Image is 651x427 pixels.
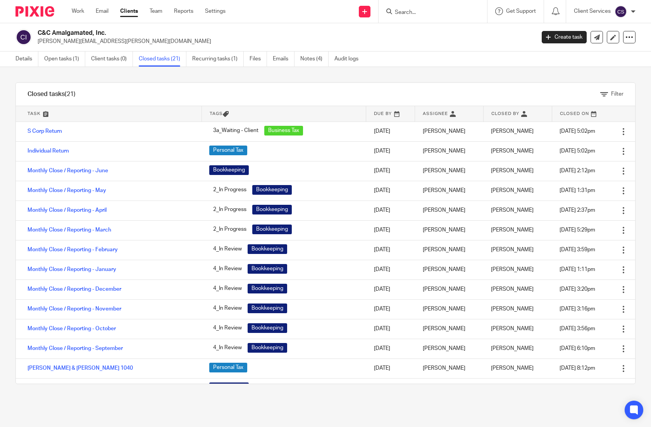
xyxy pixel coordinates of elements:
img: svg%3E [615,5,627,18]
span: [DATE] 5:29pm [560,227,595,233]
td: [PERSON_NAME] [415,358,484,378]
td: [DATE] [366,201,415,220]
a: Email [96,7,108,15]
a: Monthly Close / Reporting - March [28,227,111,233]
span: Bookkeeping [248,323,287,333]
span: Bookkeeping [248,284,287,293]
a: Monthly Close / Reporting - October [28,326,116,331]
a: Monthly Close / Reporting - April [28,207,107,213]
a: Open tasks (1) [44,51,85,67]
span: 3a_Waiting - Client [209,126,262,135]
span: [PERSON_NAME] [491,247,534,252]
a: Audit logs [334,51,364,67]
a: Team [150,7,162,15]
span: [PERSON_NAME] [491,207,534,213]
h1: Closed tasks [28,90,76,98]
span: Bookkeeping [248,244,287,254]
td: [DATE] [366,220,415,240]
td: [PERSON_NAME] [415,141,484,161]
span: [DATE] 5:02pm [560,129,595,134]
span: [PERSON_NAME] [491,188,534,193]
td: [PERSON_NAME] [415,319,484,339]
td: [DATE] [366,280,415,299]
a: Details [15,51,38,67]
p: [PERSON_NAME][EMAIL_ADDRESS][PERSON_NAME][DOMAIN_NAME] [38,38,530,45]
span: [PERSON_NAME] [491,326,534,331]
span: [PERSON_NAME] [491,267,534,272]
a: [PERSON_NAME] & [PERSON_NAME] 1040 [28,365,133,371]
a: Files [250,51,267,67]
a: Client tasks (0) [91,51,133,67]
th: Tags [201,106,366,122]
a: Monthly Close / Reporting - November [28,306,121,312]
span: 4_In Review [209,304,246,313]
span: 2_In Progress [209,225,250,234]
td: [PERSON_NAME] [415,161,484,181]
td: [DATE] [366,161,415,181]
td: [DATE] [366,339,415,358]
a: Create task [542,31,587,43]
td: [DATE] [366,181,415,201]
a: Reports [174,7,193,15]
td: [DATE] [366,260,415,280]
span: [DATE] 6:10pm [560,346,595,351]
span: [DATE] 3:59pm [560,247,595,252]
a: Recurring tasks (1) [192,51,244,67]
span: Bookkeeping [248,304,287,313]
span: [DATE] 3:20pm [560,286,595,292]
span: [PERSON_NAME] [491,168,534,173]
span: Business Tax [264,126,303,135]
span: [DATE] 8:12pm [560,365,595,371]
td: [PERSON_NAME] [415,122,484,141]
span: [DATE] 1:31pm [560,188,595,193]
span: 4_In Review [209,323,246,333]
span: [DATE] 2:37pm [560,207,595,213]
a: S Corp Return [28,129,62,134]
a: Monthly Close / Reporting - June [28,168,108,173]
a: Notes (4) [300,51,329,67]
td: [PERSON_NAME] [415,201,484,220]
span: [PERSON_NAME] [491,306,534,312]
span: Personal Tax [209,363,247,372]
span: [DATE] 2:12pm [560,168,595,173]
span: [PERSON_NAME] [491,227,534,233]
p: Client Services [574,7,611,15]
img: svg%3E [15,29,32,45]
a: Monthly Close / Reporting - May [28,188,106,193]
span: Bookkeeping [252,185,292,195]
td: [PERSON_NAME] [415,378,484,398]
span: [PERSON_NAME] [491,129,534,134]
span: 4_In Review [209,244,246,254]
span: [DATE] 3:56pm [560,326,595,331]
span: Bookkeeping [248,264,287,274]
a: Individual Return [28,148,69,154]
span: (21) [65,91,76,97]
span: 4_In Review [209,264,246,274]
span: Bookkeeping [252,225,292,234]
span: [PERSON_NAME] [491,148,534,154]
td: [DATE] [366,122,415,141]
span: Bookkeeping [252,205,292,214]
span: Get Support [506,9,536,14]
span: [PERSON_NAME] [491,346,534,351]
td: [DATE] [366,240,415,260]
td: [PERSON_NAME] [415,280,484,299]
td: [PERSON_NAME] [415,220,484,240]
span: 2_In Progress [209,185,250,195]
td: [DATE] [366,141,415,161]
span: 4_In Review [209,284,246,293]
a: Settings [205,7,226,15]
a: Emails [273,51,294,67]
td: [PERSON_NAME] [415,181,484,201]
span: [PERSON_NAME] [491,365,534,371]
a: Monthly Close / Reporting - September [28,346,123,351]
span: Bookkeeping [248,343,287,353]
span: Personal Tax [209,146,247,155]
span: [DATE] 1:11pm [560,267,595,272]
a: Work [72,7,84,15]
img: Pixie [15,6,54,17]
a: Monthly Close / Reporting - January [28,267,116,272]
a: Closed tasks (21) [139,51,186,67]
span: [DATE] 5:02pm [560,148,595,154]
span: 2_In Progress [209,205,250,214]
